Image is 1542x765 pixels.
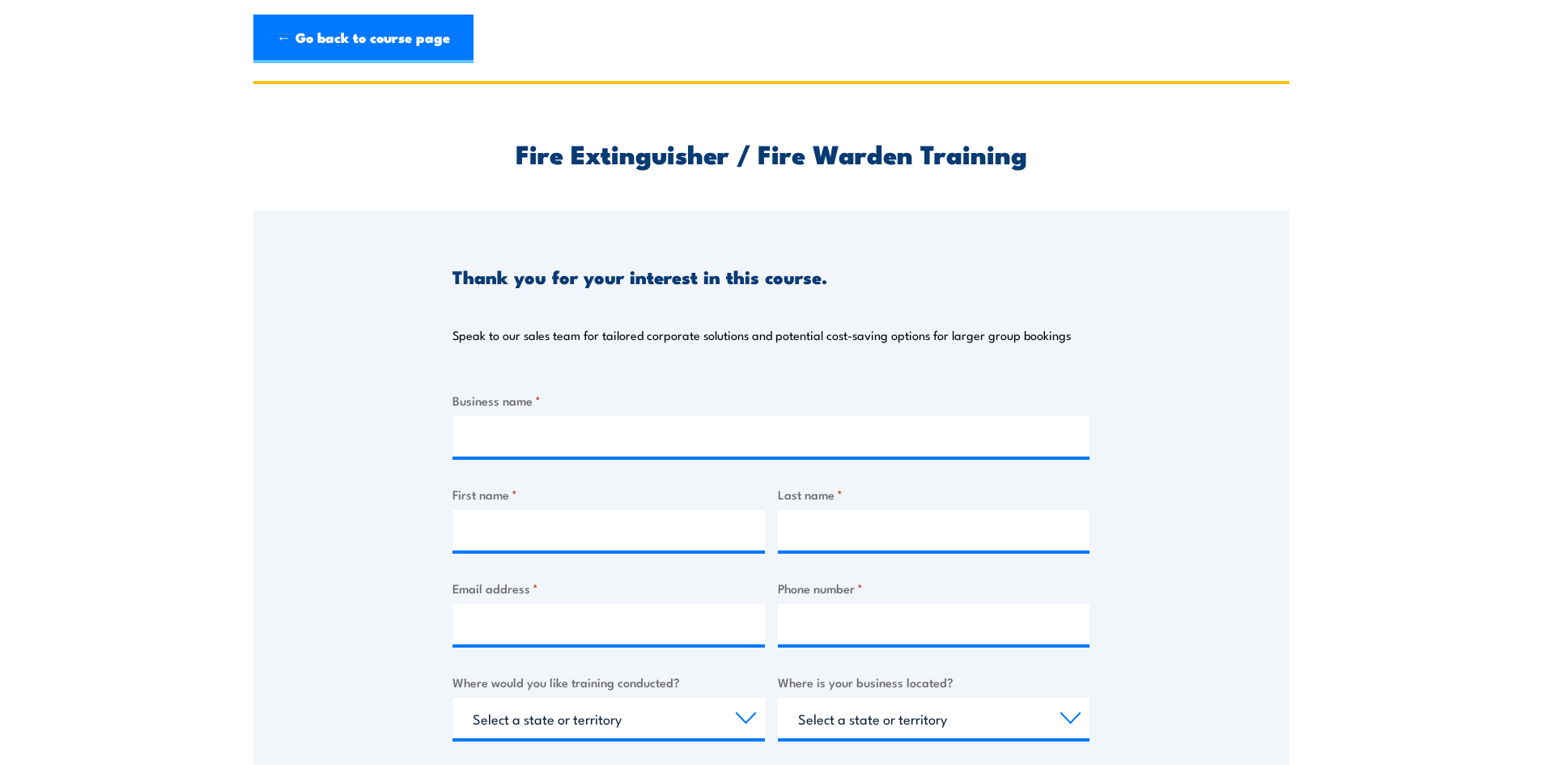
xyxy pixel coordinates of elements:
[452,142,1090,164] h2: Fire Extinguisher / Fire Warden Training
[452,327,1071,343] p: Speak to our sales team for tailored corporate solutions and potential cost-saving options for la...
[452,673,765,691] label: Where would you like training conducted?
[452,391,1090,410] label: Business name
[452,579,765,597] label: Email address
[778,673,1090,691] label: Where is your business located?
[452,485,765,504] label: First name
[253,15,474,63] a: ← Go back to course page
[778,485,1090,504] label: Last name
[778,579,1090,597] label: Phone number
[452,267,827,286] h3: Thank you for your interest in this course.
